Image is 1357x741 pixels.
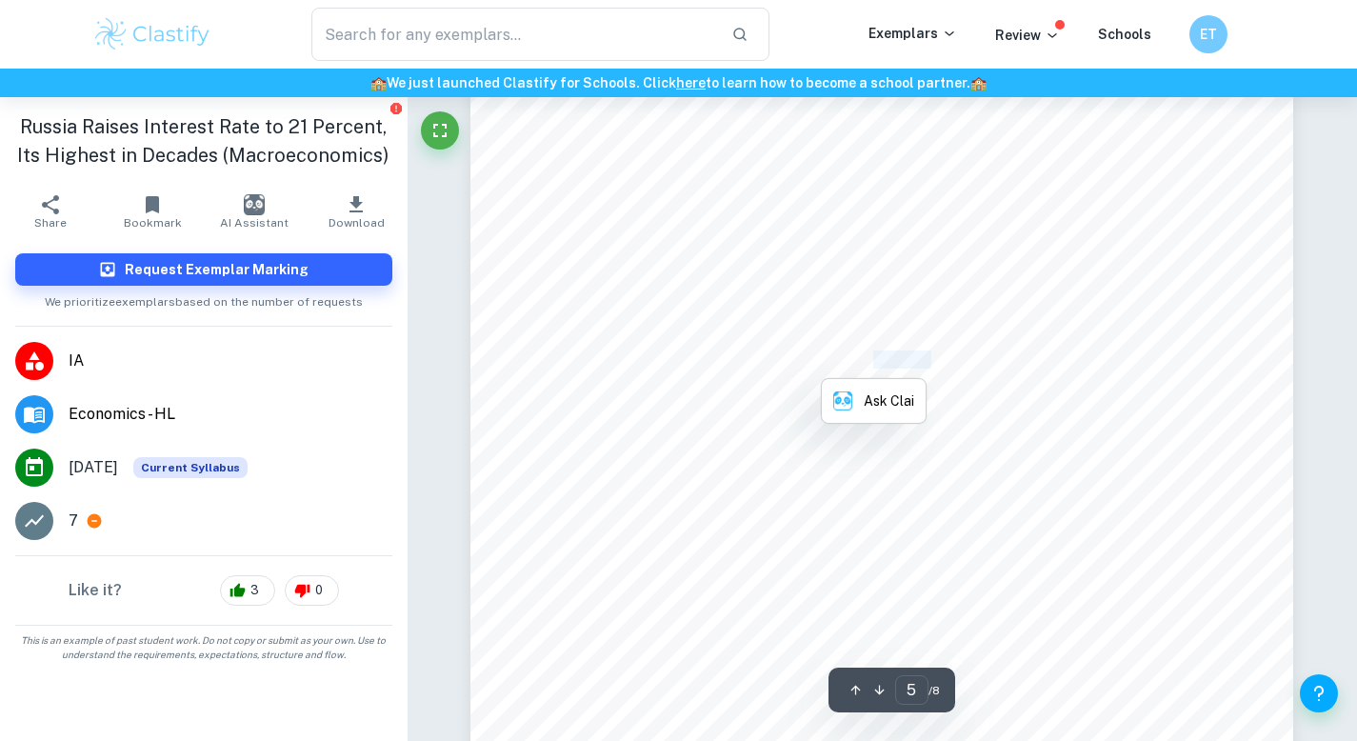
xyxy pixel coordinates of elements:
[15,253,392,286] button: Request Exemplar Marking
[15,112,392,170] h1: Russia Raises Interest Rate to 21 Percent, Its Highest in Decades (Macroeconomics)
[240,581,269,600] span: 3
[629,286,635,295] span: 3
[833,391,852,411] img: clai.png
[893,249,899,258] span: 1
[568,167,1196,183] span: offering them higher wages,= and these increased production costs shift the short-run aggregate
[805,204,864,220] span: to SRAS
[720,137,726,147] span: 1
[124,216,182,230] span: Bookmark
[864,391,914,411] p: Ask Clai
[995,25,1060,46] p: Review
[1098,27,1151,42] a: Schools
[568,390,1196,406] span: Russian Central Bank has raised interest rates to 21%, <the third [interest rate] increase in a r...
[928,682,940,699] span: / 8
[676,75,706,90] a: here
[220,216,289,230] span: AI Assistant
[868,204,1196,220] span: , driving cost-push inflation. The consequences of
[883,130,1196,146] span: has also led firms to <compet[e] for workers by
[69,579,122,602] h6: Like it?
[329,216,385,230] span: Download
[102,185,204,238] button: Bookmark
[69,456,118,479] span: [DATE]
[133,457,248,478] div: This exemplar is based on the current syllabus. Feel free to refer to it for inspiration/ideas wh...
[133,457,248,478] span: Current Syllabus
[868,23,957,44] p: Exemplars
[125,259,309,280] h6: Request Exemplar Marking
[902,241,937,257] span: to PL
[45,286,363,310] span: We prioritize exemplars based on the number of requests
[634,278,889,294] span: ) and the new full employment level (Y
[69,510,78,532] p: 7
[92,15,213,53] img: Clastify logo
[947,241,1196,257] span: and an inflationary gap between actual
[306,185,408,238] button: Download
[568,92,1292,109] span: representing a reduction in [GEOGRAPHIC_DATA] productive capacity and decreasing the full employment
[370,75,387,90] span: 🏫
[583,464,646,480] span: Figure 2:
[204,185,306,238] button: AI Assistant
[1189,15,1227,53] button: ET
[825,130,878,146] span: scarcity
[931,352,1196,369] span: on the supply-side and increased AD, the
[69,350,392,372] span: IA
[568,352,869,369] span: In response to inflationary pressures caused by
[729,130,758,146] span: to Y
[421,111,459,150] button: Fullscreen
[311,8,717,61] input: Search for any exemplars...
[822,379,926,423] button: Ask Clai
[568,130,720,146] span: level of output from Y
[649,464,1181,480] span: Impacts of increased interest rates on the Russian economy (neoclassical diagram)
[8,633,400,662] span: This is an example of past student work. Do not copy or submit as your own. Use to understand the...
[1197,24,1219,45] h6: ET
[568,204,793,220] span: supply (SRAS) curve from SRAS
[970,75,987,90] span: 🏫
[764,130,819,146] span: . Labour
[1300,674,1338,712] button: Help and Feedback
[69,403,392,426] span: Economics - HL
[759,137,765,147] span: 2
[220,575,275,606] div: 3
[389,101,404,115] button: Report issue
[305,581,333,600] span: 0
[244,194,265,215] img: AI Assistant
[793,211,799,221] span: 1
[568,241,893,257] span: these shifts are an increase in price levels from PL
[873,352,927,369] span: scarcity
[4,72,1353,93] h6: We just launched Clastify for Schools. Click to learn how to become a school partner.
[889,286,895,295] span: 2
[285,575,339,606] div: 0
[863,211,868,221] span: 2
[568,278,629,294] span: output (Y
[34,216,67,230] span: Share
[894,278,904,294] span: ).
[937,249,943,258] span: 3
